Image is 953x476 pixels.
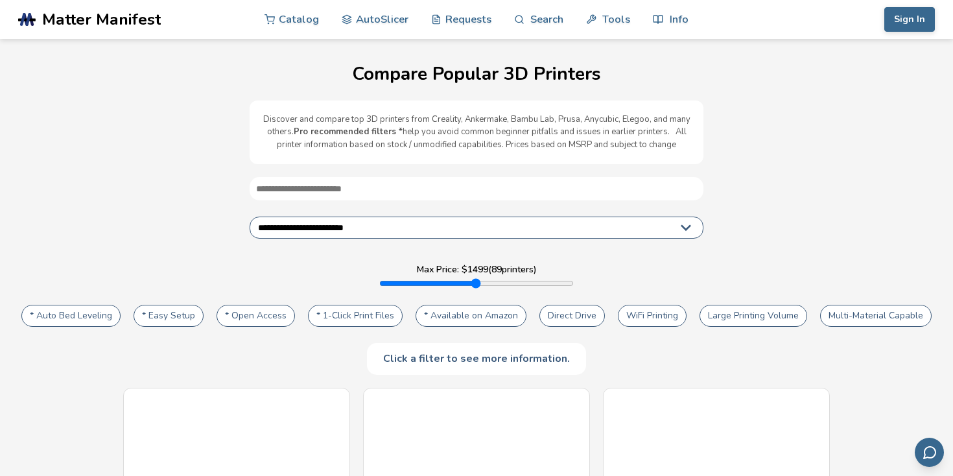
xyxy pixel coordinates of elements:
[618,305,687,327] button: WiFi Printing
[417,265,537,275] label: Max Price: $ 1499 ( 89 printers)
[308,305,403,327] button: * 1-Click Print Files
[217,305,295,327] button: * Open Access
[416,305,526,327] button: * Available on Amazon
[294,126,403,137] b: Pro recommended filters *
[884,7,935,32] button: Sign In
[820,305,932,327] button: Multi-Material Capable
[539,305,605,327] button: Direct Drive
[700,305,807,327] button: Large Printing Volume
[21,305,121,327] button: * Auto Bed Leveling
[367,343,586,374] div: Click a filter to see more information.
[42,10,161,29] span: Matter Manifest
[915,438,944,467] button: Send feedback via email
[134,305,204,327] button: * Easy Setup
[263,113,690,152] p: Discover and compare top 3D printers from Creality, Ankermake, Bambu Lab, Prusa, Anycubic, Elegoo...
[13,64,940,84] h1: Compare Popular 3D Printers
